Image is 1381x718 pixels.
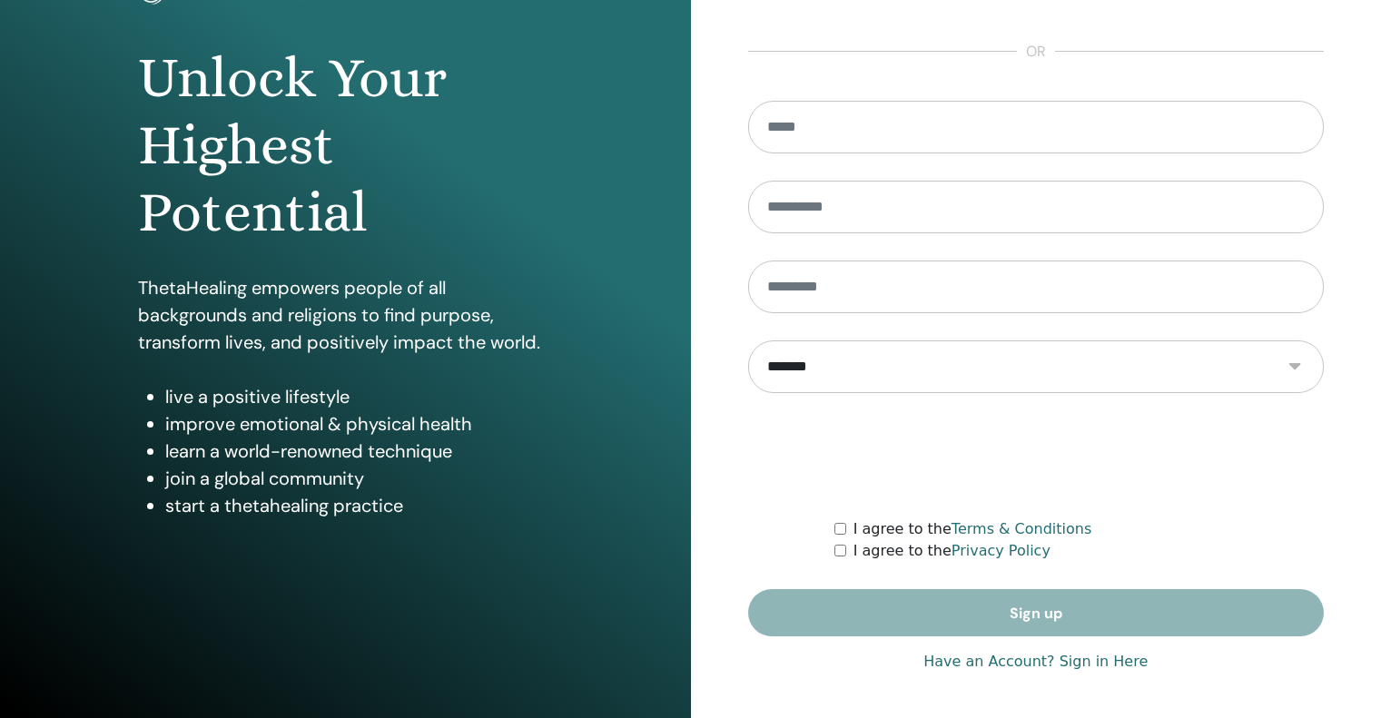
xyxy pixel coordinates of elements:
li: improve emotional & physical health [165,410,553,438]
a: Have an Account? Sign in Here [923,651,1148,673]
label: I agree to the [853,518,1092,540]
li: start a thetahealing practice [165,492,553,519]
span: or [1017,41,1055,63]
li: live a positive lifestyle [165,383,553,410]
a: Terms & Conditions [952,520,1091,537]
li: learn a world-renowned technique [165,438,553,465]
h1: Unlock Your Highest Potential [138,44,553,247]
a: Privacy Policy [952,542,1051,559]
li: join a global community [165,465,553,492]
p: ThetaHealing empowers people of all backgrounds and religions to find purpose, transform lives, a... [138,274,553,356]
label: I agree to the [853,540,1051,562]
iframe: reCAPTCHA [898,420,1174,491]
